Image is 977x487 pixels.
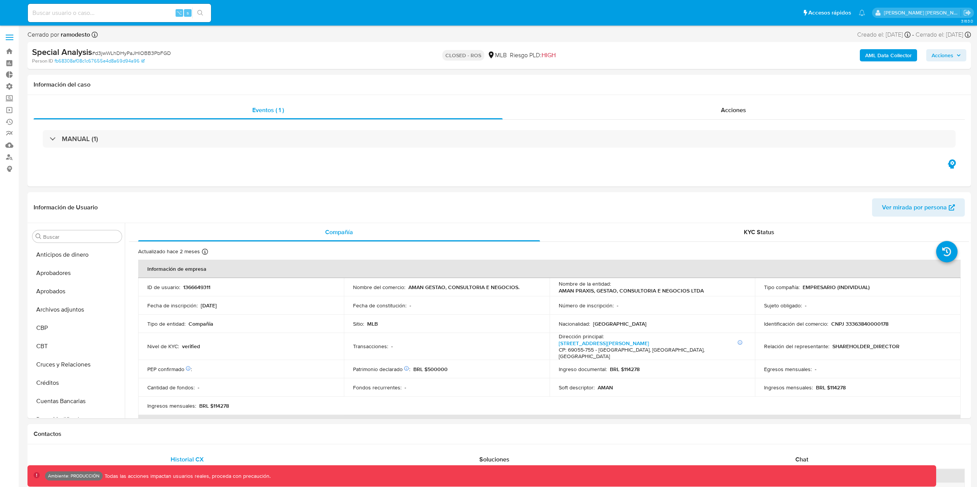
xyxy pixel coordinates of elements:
[171,455,204,464] span: Historial CX
[55,58,145,64] a: fb68308af08c1c67655e4d8a69d94a96
[29,319,125,337] button: CBP
[201,302,217,309] p: [DATE]
[872,198,965,217] button: Ver mirada por persona
[542,51,556,59] span: HIGH
[559,339,649,347] a: [STREET_ADDRESS][PERSON_NAME]
[559,333,604,340] p: Dirección principal :
[803,284,870,291] p: EMPRESARIO (INDIVIDUAL)
[32,58,53,64] b: Person ID
[138,260,961,278] th: Información de empresa
[62,135,98,143] h3: MANUAL (1)
[192,8,208,18] button: search-icon
[408,284,519,291] p: AMAN GESTAO, CONSULTORIA E NEGOCIOS.
[831,320,888,327] p: CNPJ 33363840000178
[479,455,509,464] span: Soluciones
[884,9,961,16] p: leidy.martinez@mercadolibre.com.co
[559,302,614,309] p: Número de inscripción :
[48,474,100,477] p: Ambiente: PRODUCCIÓN
[926,49,966,61] button: Acciones
[147,302,198,309] p: Fecha de inscripción :
[559,287,704,294] p: AMAN PRAXIS, GESTAO, CONSULTORIA E NEGOCIOS LTDA
[138,415,961,433] th: Datos de contacto
[865,49,912,61] b: AML Data Collector
[147,284,180,291] p: ID de usuario :
[32,46,92,58] b: Special Analysis
[764,384,813,391] p: Ingresos mensuales :
[859,10,865,16] a: Notificaciones
[353,384,401,391] p: Fondos recurrentes :
[59,30,90,39] b: ramodesto
[176,9,182,16] span: ⌥
[147,384,195,391] p: Cantidad de fondos :
[353,284,405,291] p: Nombre del comercio :
[29,301,125,319] button: Archivos adjuntos
[29,410,125,429] button: Datos Modificados
[816,384,846,391] p: BRL $114278
[442,50,484,61] p: CLOSED - ROS
[916,31,971,39] div: Cerrado el: [DATE]
[391,343,393,350] p: -
[882,198,947,217] span: Ver mirada por persona
[35,233,42,239] button: Buscar
[857,31,911,39] div: Creado el: [DATE]
[199,402,229,409] p: BRL $114278
[405,384,406,391] p: -
[617,302,618,309] p: -
[593,320,646,327] p: [GEOGRAPHIC_DATA]
[29,374,125,392] button: Créditos
[29,392,125,410] button: Cuentas Bancarias
[815,366,816,373] p: -
[34,81,965,88] h1: Información del caso
[187,9,189,16] span: s
[29,282,125,301] button: Aprobados
[559,347,743,360] h4: CP: 69055-755 - [GEOGRAPHIC_DATA], [GEOGRAPHIC_DATA], [GEOGRAPHIC_DATA]
[805,302,806,309] p: -
[189,320,213,327] p: Compañia
[138,248,200,255] p: Actualizado hace 2 meses
[43,130,956,148] div: MANUAL (1)
[147,320,185,327] p: Tipo de entidad :
[559,384,595,391] p: Soft descriptor :
[860,49,917,61] button: AML Data Collector
[795,455,808,464] span: Chat
[29,337,125,355] button: CBT
[559,320,590,327] p: Nacionalidad :
[182,343,200,350] p: verified
[147,366,192,373] p: PEP confirmado :
[721,106,746,114] span: Acciones
[487,51,507,59] div: MLB
[92,49,171,57] span: # d3jwWLhDHyPaJHlOBB3PbFGD
[147,402,196,409] p: Ingresos mensuales :
[34,204,98,211] h1: Información de Usuario
[29,246,125,264] button: Anticipos de dinero
[413,366,448,373] p: BRL $500000
[325,228,353,236] span: Compañía
[598,384,613,391] p: AMAN
[932,49,953,61] span: Acciones
[559,366,607,373] p: Ingreso documental :
[353,320,364,327] p: Sitio :
[764,343,829,350] p: Relación del representante :
[183,284,210,291] p: 1366649311
[764,284,800,291] p: Tipo compañía :
[29,355,125,374] button: Cruces y Relaciones
[27,31,90,39] span: Cerrado por
[808,9,851,17] span: Accesos rápidos
[353,302,406,309] p: Fecha de constitución :
[34,430,965,438] h1: Contactos
[28,8,211,18] input: Buscar usuario o caso...
[510,51,556,59] span: Riesgo PLD:
[963,9,971,17] a: Salir
[353,343,388,350] p: Transacciones :
[43,233,119,240] input: Buscar
[832,343,900,350] p: SHAREHOLDER_DIRECTOR
[367,320,378,327] p: MLB
[610,366,640,373] p: BRL $114278
[252,106,284,114] span: Eventos ( 1 )
[764,320,828,327] p: Identificación del comercio :
[744,228,774,236] span: KYC Status
[410,302,411,309] p: -
[353,366,410,373] p: Patrimonio declarado :
[103,473,271,480] p: Todas las acciones impactan usuarios reales, proceda con precaución.
[764,302,802,309] p: Sujeto obligado :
